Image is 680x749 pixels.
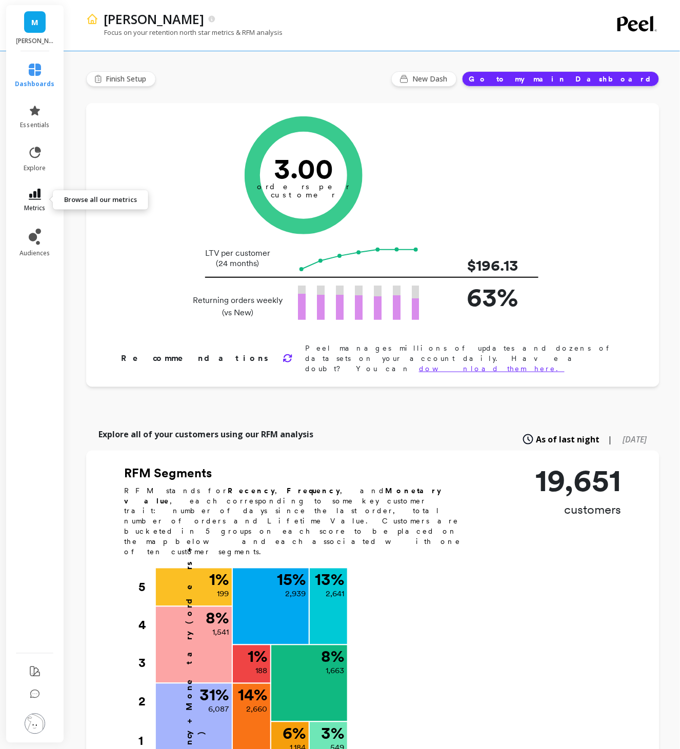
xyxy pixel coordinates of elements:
[391,71,457,87] button: New Dash
[536,465,622,496] p: 19,651
[257,183,350,192] tspan: orders per
[315,572,344,588] p: 13 %
[15,80,55,88] span: dashboards
[86,71,156,87] button: Finish Setup
[19,249,50,257] span: audiences
[271,191,336,200] tspan: customer
[106,74,149,84] span: Finish Setup
[24,164,46,172] span: explore
[462,71,659,87] button: Go to my main Dashboard
[287,487,340,495] b: Frequency
[436,278,518,316] p: 63%
[228,487,275,495] b: Recency
[255,665,267,677] p: 188
[274,151,333,185] text: 3.00
[536,433,600,446] span: As of last night
[138,683,155,721] div: 2
[283,725,306,742] p: 6 %
[124,485,473,557] p: RFM stands for , , and , each corresponding to some key customer trait: number of days since the ...
[208,703,229,716] p: 6,087
[98,428,313,440] p: Explore all of your customers using our RFM analysis
[104,10,204,28] p: Martie
[436,254,518,277] p: $196.13
[24,204,46,212] span: metrics
[248,649,267,665] p: 1 %
[321,725,344,742] p: 3 %
[25,714,45,734] img: profile picture
[536,502,622,518] p: customers
[277,572,306,588] p: 15 %
[285,588,306,600] p: 2,939
[16,37,54,45] p: Martie
[190,294,286,319] p: Returning orders weekly (vs New)
[138,644,155,682] div: 3
[31,16,38,28] span: M
[86,28,283,37] p: Focus on your retention north star metrics & RFM analysis
[623,434,647,445] span: [DATE]
[20,121,50,129] span: essentials
[608,433,613,446] span: |
[305,343,627,374] p: Peel manages millions of updates and dozens of datasets on your account daily. Have a doubt? You can
[124,465,473,481] h2: RFM Segments
[121,352,270,365] p: Recommendations
[190,248,286,269] p: LTV per customer (24 months)
[412,74,450,84] span: New Dash
[209,572,229,588] p: 1 %
[217,588,229,600] p: 199
[138,569,155,606] div: 5
[321,649,344,665] p: 8 %
[419,365,565,373] a: download them here.
[206,610,229,626] p: 8 %
[212,626,229,639] p: 1,541
[326,665,344,677] p: 1,663
[246,703,267,716] p: 2,660
[326,588,344,600] p: 2,641
[138,606,155,644] div: 4
[86,13,98,25] img: header icon
[238,687,267,703] p: 14 %
[199,687,229,703] p: 31 %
